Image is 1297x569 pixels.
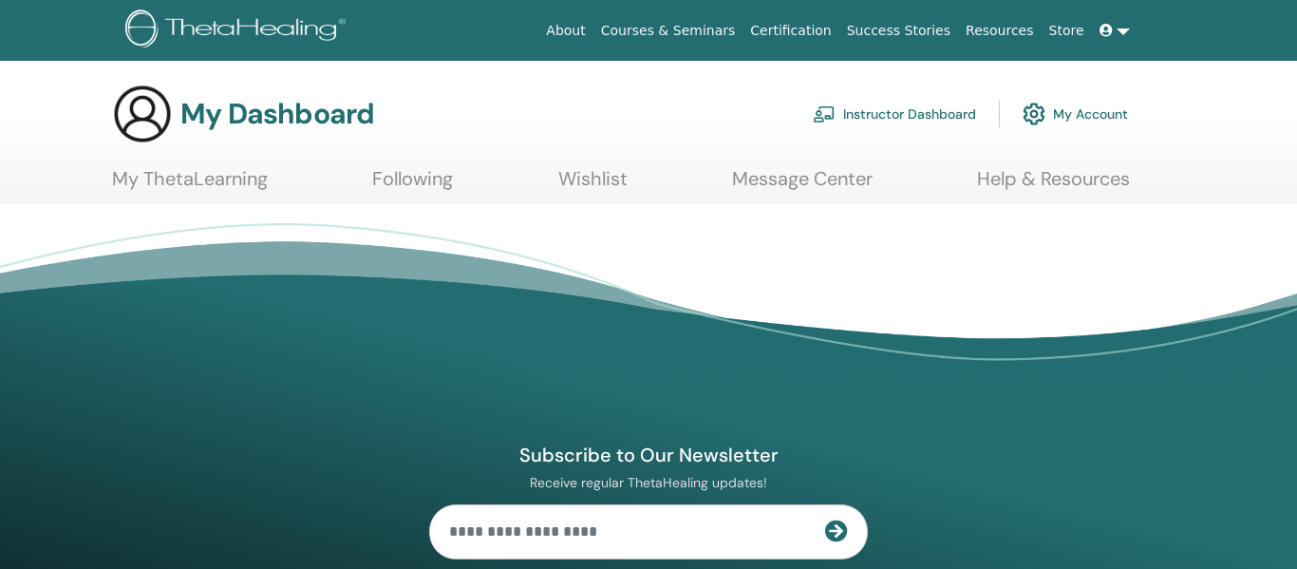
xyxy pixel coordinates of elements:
[180,97,374,131] h3: My Dashboard
[958,13,1042,48] a: Resources
[1023,93,1128,135] a: My Account
[538,13,592,48] a: About
[593,13,743,48] a: Courses & Seminars
[839,13,958,48] a: Success Stories
[977,167,1130,204] a: Help & Resources
[813,93,976,135] a: Instructor Dashboard
[732,167,873,204] a: Message Center
[429,443,868,467] h4: Subscribe to Our Newsletter
[1023,98,1045,130] img: cog.svg
[558,167,628,204] a: Wishlist
[1042,13,1092,48] a: Store
[125,9,352,52] img: logo.png
[112,84,173,144] img: generic-user-icon.jpg
[429,474,868,491] p: Receive regular ThetaHealing updates!
[112,167,268,204] a: My ThetaLearning
[372,167,453,204] a: Following
[742,13,838,48] a: Certification
[813,105,836,123] img: chalkboard-teacher.svg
